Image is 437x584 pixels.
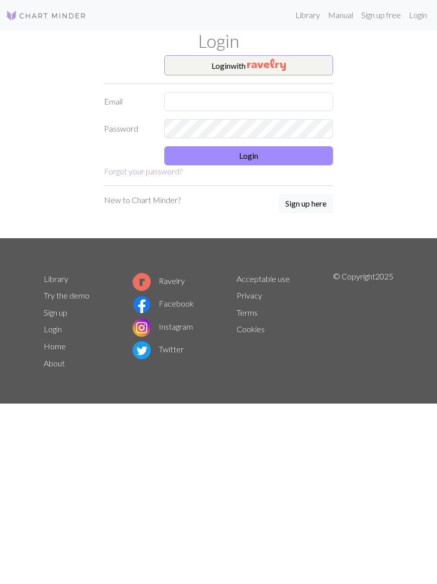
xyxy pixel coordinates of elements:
a: Manual [324,5,357,25]
a: Ravelry [133,276,185,285]
a: Login [405,5,431,25]
img: Logo [6,10,86,22]
label: Email [98,92,158,111]
p: © Copyright 2025 [333,270,393,372]
a: Sign up here [279,194,333,214]
img: Twitter logo [133,341,151,359]
a: Library [291,5,324,25]
img: Instagram logo [133,319,151,337]
a: Forgot your password? [104,166,182,176]
p: New to Chart Minder? [104,194,181,206]
img: Facebook logo [133,296,151,314]
a: Sign up [44,308,67,317]
img: Ravelry [247,59,286,71]
a: Home [44,341,66,351]
a: Twitter [133,344,184,354]
button: Sign up here [279,194,333,213]
a: Facebook [133,299,194,308]
a: Sign up free [357,5,405,25]
a: About [44,358,65,368]
a: Login [44,324,62,334]
button: Login [164,146,333,165]
a: Terms [237,308,258,317]
a: Cookies [237,324,265,334]
a: Instagram [133,322,193,331]
h1: Login [38,30,399,51]
a: Privacy [237,290,262,300]
a: Try the demo [44,290,89,300]
button: Loginwith [164,55,333,75]
label: Password [98,119,158,138]
img: Ravelry logo [133,273,151,291]
a: Acceptable use [237,274,290,283]
a: Library [44,274,68,283]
